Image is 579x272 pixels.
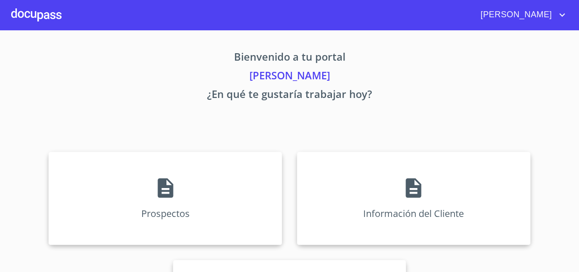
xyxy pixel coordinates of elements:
p: Prospectos [141,207,190,220]
p: Información del Cliente [363,207,464,220]
p: ¿En qué te gustaría trabajar hoy? [11,86,568,105]
span: [PERSON_NAME] [474,7,557,22]
button: account of current user [474,7,568,22]
p: [PERSON_NAME] [11,68,568,86]
p: Bienvenido a tu portal [11,49,568,68]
